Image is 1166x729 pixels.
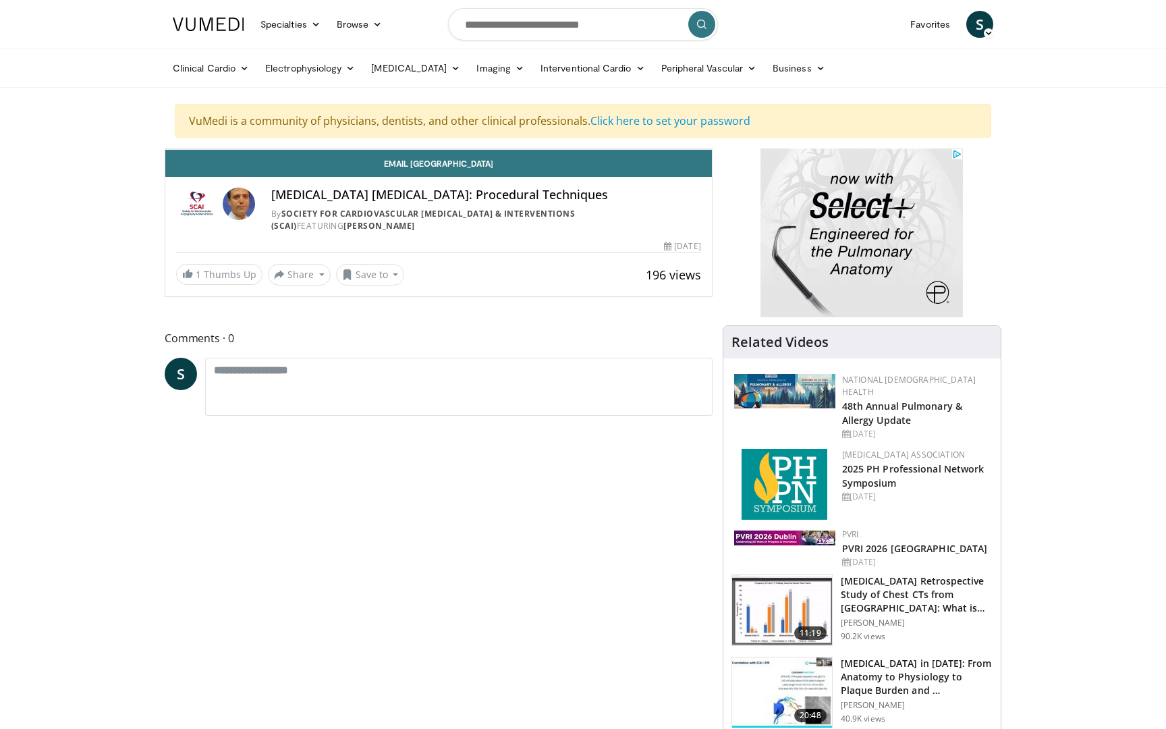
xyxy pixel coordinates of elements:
img: Avatar [223,188,255,220]
a: 1 Thumbs Up [176,264,262,285]
a: 2025 PH Professional Network Symposium [842,462,984,489]
a: Clinical Cardio [165,55,257,82]
a: Interventional Cardio [532,55,653,82]
img: 33783847-ac93-4ca7-89f8-ccbd48ec16ca.webp.150x105_q85_autocrop_double_scale_upscale_version-0.2.jpg [734,531,835,545]
button: Share [268,264,331,286]
span: Comments 0 [165,329,713,347]
div: [DATE] [664,240,700,252]
a: Electrophysiology [257,55,363,82]
div: VuMedi is a community of physicians, dentists, and other clinical professionals. [175,104,991,138]
h3: [MEDICAL_DATA] Retrospective Study of Chest CTs from [GEOGRAPHIC_DATA]: What is the Re… [841,574,993,615]
iframe: Advertisement [760,148,963,317]
a: S [966,11,993,38]
a: PVRI [842,529,859,540]
div: [DATE] [842,556,990,568]
a: Society for Cardiovascular [MEDICAL_DATA] & Interventions (SCAI) [271,208,576,232]
a: Browse [329,11,391,38]
span: 20:48 [794,709,827,722]
h4: [MEDICAL_DATA] [MEDICAL_DATA]: Procedural Techniques [271,188,701,202]
a: Imaging [468,55,532,82]
a: Favorites [902,11,958,38]
h3: [MEDICAL_DATA] in [DATE]: From Anatomy to Physiology to Plaque Burden and … [841,657,993,697]
a: [PERSON_NAME] [343,220,415,232]
span: 1 [196,268,201,281]
a: Peripheral Vascular [653,55,765,82]
a: 48th Annual Pulmonary & Allergy Update [842,400,962,427]
a: PVRI 2026 [GEOGRAPHIC_DATA] [842,542,988,555]
a: Business [765,55,833,82]
img: 823da73b-7a00-425d-bb7f-45c8b03b10c3.150x105_q85_crop-smart_upscale.jpg [732,657,832,728]
a: S [165,358,197,390]
button: Save to [336,264,405,286]
img: c2eb46a3-50d3-446d-a553-a9f8510c7760.150x105_q85_crop-smart_upscale.jpg [732,575,832,645]
span: 11:19 [794,626,827,640]
a: 11:19 [MEDICAL_DATA] Retrospective Study of Chest CTs from [GEOGRAPHIC_DATA]: What is the Re… [PE... [731,574,993,646]
img: Society for Cardiovascular Angiography & Interventions (SCAI) [176,188,217,220]
img: c6978fc0-1052-4d4b-8a9d-7956bb1c539c.png.150x105_q85_autocrop_double_scale_upscale_version-0.2.png [742,449,827,520]
img: b90f5d12-84c1-472e-b843-5cad6c7ef911.jpg.150x105_q85_autocrop_double_scale_upscale_version-0.2.jpg [734,374,835,408]
video-js: Video Player [165,149,712,150]
a: Email [GEOGRAPHIC_DATA] [165,150,712,177]
span: 196 views [646,267,701,283]
input: Search topics, interventions [448,8,718,40]
a: Click here to set your password [590,113,750,128]
div: [DATE] [842,491,990,503]
a: [MEDICAL_DATA] Association [842,449,965,460]
div: By FEATURING [271,208,701,232]
a: Specialties [252,11,329,38]
p: [PERSON_NAME] [841,700,993,711]
p: 90.2K views [841,631,885,642]
a: [MEDICAL_DATA] [363,55,468,82]
a: 20:48 [MEDICAL_DATA] in [DATE]: From Anatomy to Physiology to Plaque Burden and … [PERSON_NAME] 4... [731,657,993,728]
h4: Related Videos [731,334,829,350]
p: [PERSON_NAME] [841,618,993,628]
div: [DATE] [842,428,990,440]
a: National [DEMOGRAPHIC_DATA] Health [842,374,976,398]
p: 40.9K views [841,713,885,724]
img: VuMedi Logo [173,18,244,31]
